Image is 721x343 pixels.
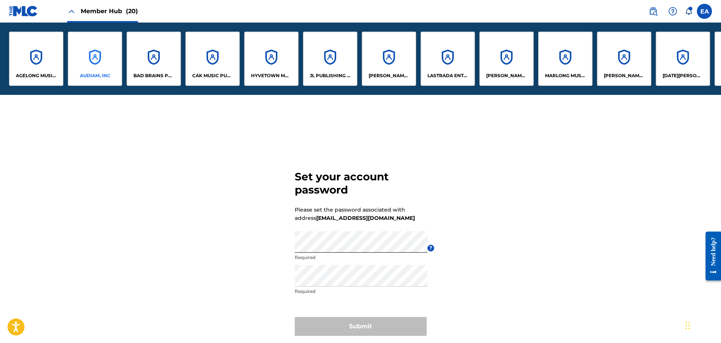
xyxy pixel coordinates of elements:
[9,6,38,17] img: MLC Logo
[251,72,292,79] p: HYVETOWN MUSIC INC
[192,72,233,79] p: CAK MUSIC PUBLISHING, INC
[81,7,138,15] span: Member Hub
[479,32,534,86] a: Accounts[PERSON_NAME] MUSIC
[362,32,416,86] a: Accounts[PERSON_NAME] PRODUCTIONS, INC.
[604,72,645,79] p: NEWMAN & COMPANY CHARTERED ACCOUNTANTS
[686,314,690,337] div: Drag
[68,32,122,86] a: AccountsAUDIAM, INC
[685,8,692,15] div: Notifications
[295,254,427,261] p: Required
[545,72,586,79] p: MARLONG MUSIC CORP.
[486,72,527,79] p: MARILYN SANDERS MUSIC
[668,7,677,16] img: help
[185,32,240,86] a: AccountsCAK MUSIC PUBLISHING, INC
[133,72,175,79] p: BAD BRAINS PUBLISHING
[67,7,76,16] img: Close
[295,170,427,197] h3: Set your account password
[656,32,710,86] a: Accounts[DATE][PERSON_NAME]
[683,307,721,343] iframe: Chat Widget
[700,226,721,286] iframe: Resource Center
[427,245,434,252] span: ?
[244,32,299,86] a: AccountsHYVETOWN MUSIC INC
[646,4,661,19] a: Public Search
[126,8,138,15] span: (20)
[310,72,351,79] p: JL PUBLISHING GROUP INC
[80,72,110,79] p: AUDIAM, INC
[649,7,658,16] img: search
[369,72,410,79] p: KEISER PRODUCTIONS, INC.
[295,288,427,295] p: Required
[427,72,468,79] p: LASTRADA ENTERTAINMENT CO LTD
[538,32,592,86] a: AccountsMARLONG MUSIC CORP.
[665,4,680,19] div: Help
[316,215,415,221] strong: [EMAIL_ADDRESS][DOMAIN_NAME]
[697,4,712,19] div: User Menu
[597,32,651,86] a: Accounts[PERSON_NAME] & COMPANY CHARTERED ACCOUNTANTS
[295,206,415,222] p: Please set the password associated with address
[663,72,704,79] p: NOEL L SILVERMAN
[421,32,475,86] a: AccountsLASTRADA ENTERTAINMENT CO LTD
[9,32,63,86] a: AccountsAGELONG MUSIC PUBLISHING INC.
[16,72,57,79] p: AGELONG MUSIC PUBLISHING INC.
[303,32,357,86] a: AccountsJL PUBLISHING GROUP INC
[127,32,181,86] a: AccountsBAD BRAINS PUBLISHING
